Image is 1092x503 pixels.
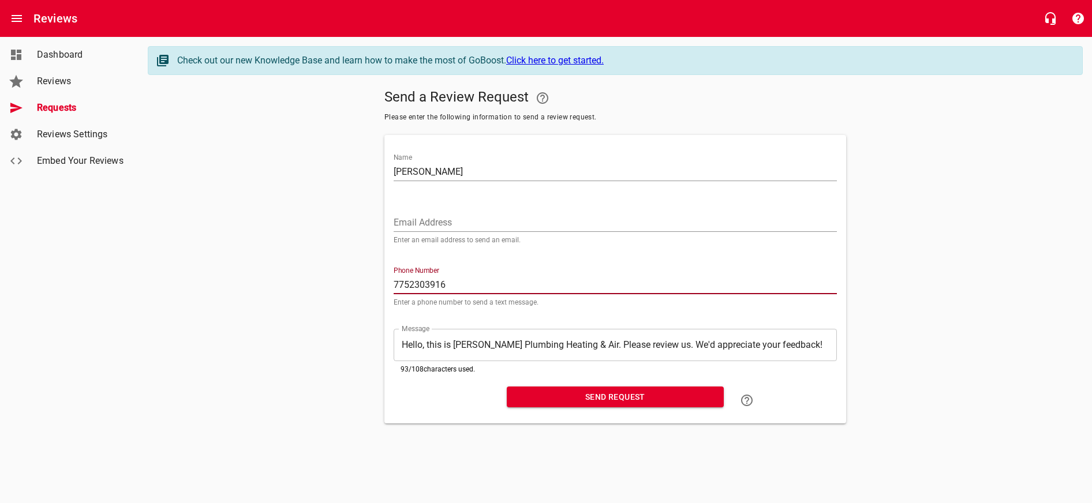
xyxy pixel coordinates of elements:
[37,127,125,141] span: Reviews Settings
[516,390,715,404] span: Send Request
[1037,5,1064,32] button: Live Chat
[384,112,846,123] span: Please enter the following information to send a review request.
[177,54,1071,67] div: Check out our new Knowledge Base and learn how to make the most of GoBoost.
[394,237,837,243] p: Enter an email address to send an email.
[3,5,31,32] button: Open drawer
[394,299,837,306] p: Enter a phone number to send a text message.
[394,267,439,274] label: Phone Number
[37,48,125,62] span: Dashboard
[507,386,724,408] button: Send Request
[37,154,125,168] span: Embed Your Reviews
[529,84,556,112] a: Your Google or Facebook account must be connected to "Send a Review Request"
[37,74,125,88] span: Reviews
[1064,5,1092,32] button: Support Portal
[33,9,77,28] h6: Reviews
[733,386,761,414] a: Learn how to "Send a Review Request"
[401,365,475,373] span: 93 / 108 characters used.
[506,55,604,66] a: Click here to get started.
[37,101,125,115] span: Requests
[384,84,846,112] h5: Send a Review Request
[394,154,412,161] label: Name
[402,339,829,350] textarea: Hello, this is [PERSON_NAME] Plumbing Heating & Air. Please review us. We'd appreciate your feedb...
